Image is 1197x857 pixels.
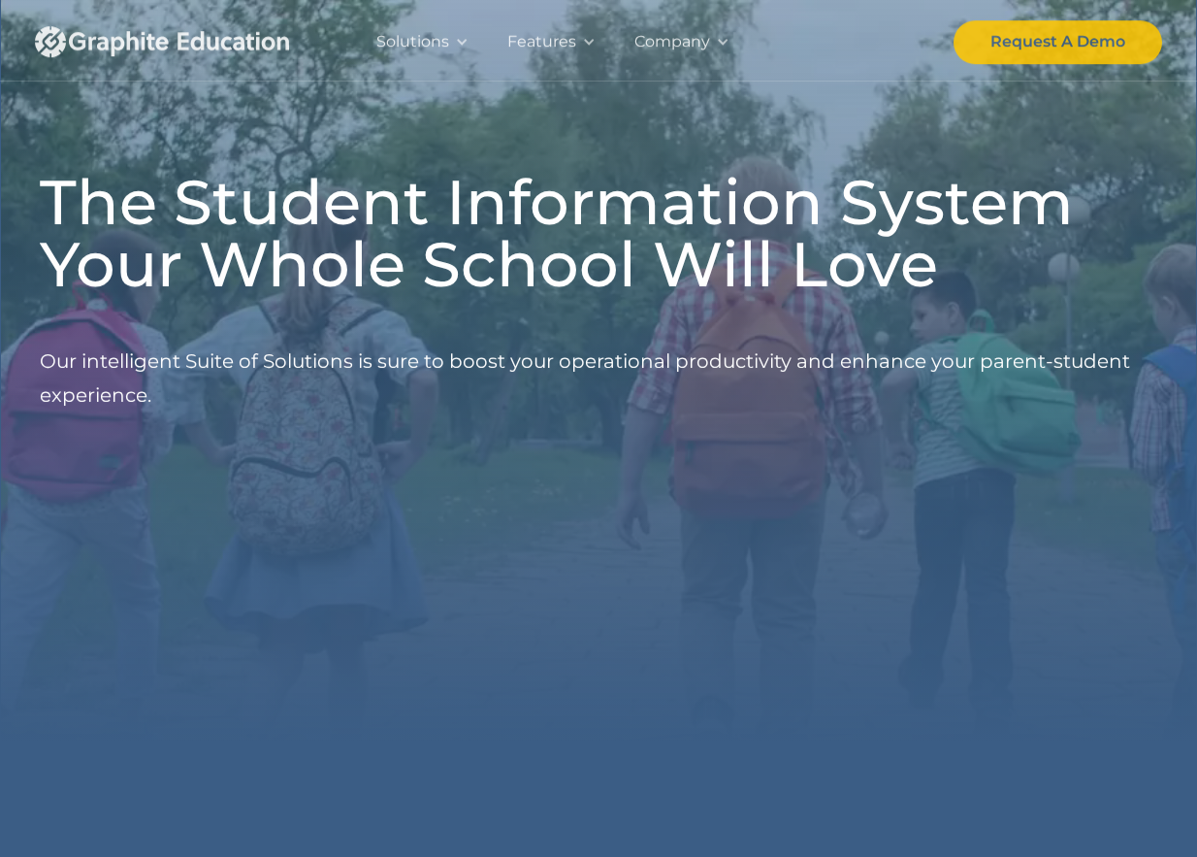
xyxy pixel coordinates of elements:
[990,28,1125,55] div: Request A Demo
[488,3,615,81] div: Features
[357,3,488,81] div: Solutions
[35,3,326,81] a: home
[954,20,1162,64] a: Request A Demo
[615,3,749,81] div: Company
[634,28,710,55] div: Company
[376,28,449,55] div: Solutions
[40,171,1157,295] h1: The Student Information System Your Whole School Will Love
[507,28,576,55] div: Features
[40,311,1157,446] p: Our intelligent Suite of Solutions is sure to boost your operational productivity and enhance you...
